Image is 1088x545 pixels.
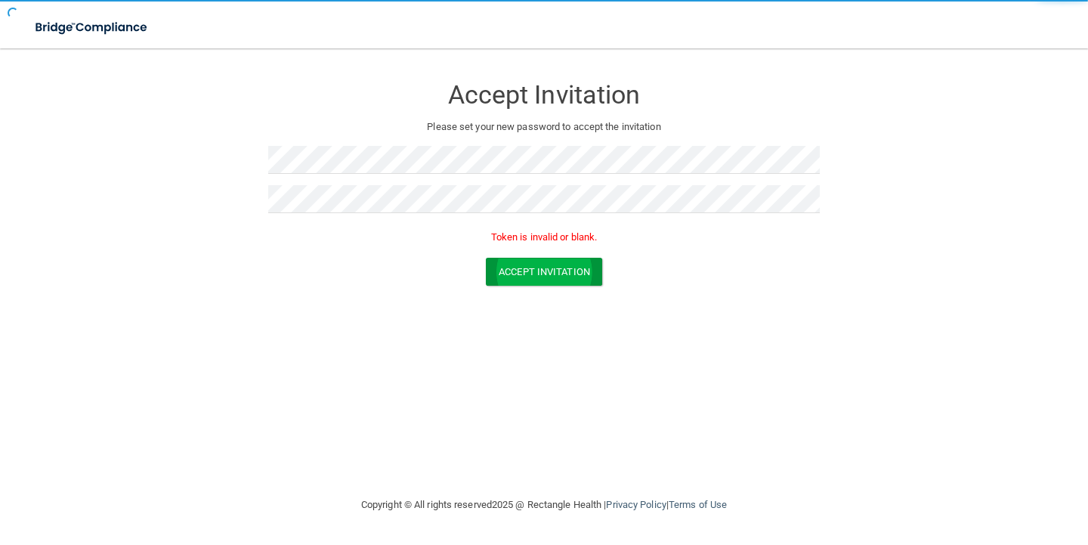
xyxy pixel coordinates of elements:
[669,499,727,510] a: Terms of Use
[268,81,820,109] h3: Accept Invitation
[280,118,808,136] p: Please set your new password to accept the invitation
[486,258,602,286] button: Accept Invitation
[268,481,820,529] div: Copyright © All rights reserved 2025 @ Rectangle Health | |
[827,452,1070,512] iframe: Drift Widget Chat Controller
[606,499,666,510] a: Privacy Policy
[268,228,820,246] p: Token is invalid or blank.
[23,12,162,43] img: bridge_compliance_login_screen.278c3ca4.svg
